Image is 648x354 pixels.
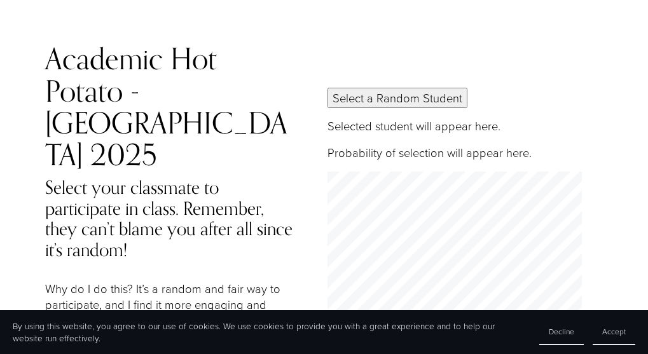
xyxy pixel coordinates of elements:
p: Selected student will appear here. [327,118,628,135]
h2: Academic Hot Potato - [GEOGRAPHIC_DATA] 2025 [45,43,295,170]
button: Select a Random Student [327,88,467,108]
span: Accept [602,326,626,337]
p: Why do I do this? It’s a random and fair way to participate, and I find it more engaging and exci... [45,281,295,330]
p: Probability of selection will appear here. [327,145,628,161]
p: By using this website, you agree to our use of cookies. We use cookies to provide you with a grea... [13,320,527,344]
span: Decline [549,326,574,337]
h4: Select your classmate to participate in class. Remember, they can’t blame you after all since it’... [45,177,295,260]
button: Decline [539,319,584,345]
button: Accept [593,319,635,345]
